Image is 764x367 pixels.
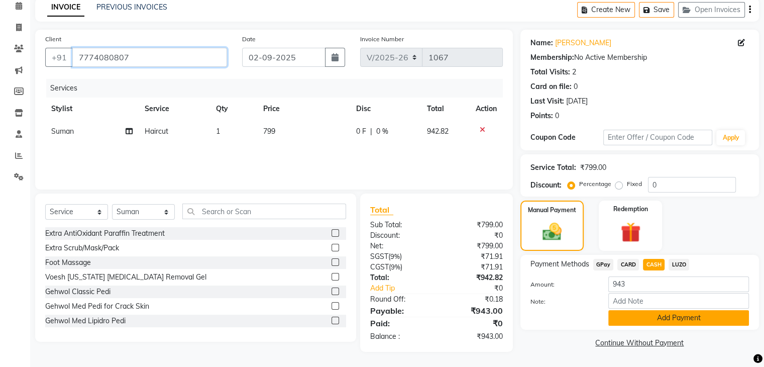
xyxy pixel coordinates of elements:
div: 0 [574,81,578,92]
input: Enter Offer / Coupon Code [603,130,713,145]
a: [PERSON_NAME] [555,38,611,48]
th: Total [421,98,470,120]
div: ₹943.00 [436,331,510,342]
th: Stylist [45,98,139,120]
div: Card on file: [530,81,572,92]
div: 2 [572,67,576,77]
button: Create New [577,2,635,18]
span: LUZO [669,259,689,270]
div: ₹799.00 [580,162,606,173]
div: Total Visits: [530,67,570,77]
th: Disc [350,98,421,120]
button: Add Payment [608,310,749,326]
div: Extra Scrub/Mask/Pack [45,243,119,253]
div: Foot Massage [45,257,91,268]
a: PREVIOUS INVOICES [96,3,167,12]
img: _cash.svg [536,221,568,243]
span: 942.82 [427,127,449,136]
th: Action [470,98,503,120]
div: 0 [555,111,559,121]
label: Amount: [523,280,601,289]
div: Service Total: [530,162,576,173]
div: ₹799.00 [436,241,510,251]
div: ₹71.91 [436,251,510,262]
span: 9% [391,263,400,271]
input: Add Note [608,293,749,309]
div: Total: [363,272,436,283]
input: Search by Name/Mobile/Email/Code [72,48,227,67]
div: Membership: [530,52,574,63]
div: Last Visit: [530,96,564,107]
div: Name: [530,38,553,48]
th: Qty [210,98,257,120]
span: GPay [593,259,614,270]
div: ( ) [363,251,436,262]
div: Gehwol Classic Pedi [45,287,111,297]
label: Manual Payment [528,206,576,215]
span: CASH [643,259,665,270]
button: Apply [716,130,745,145]
div: Gehwol Med Pedi for Crack Skin [45,301,149,312]
div: [DATE] [566,96,588,107]
div: ₹799.00 [436,220,510,230]
label: Note: [523,297,601,306]
span: Haircut [145,127,168,136]
img: _gift.svg [614,220,647,245]
div: ₹71.91 [436,262,510,272]
div: Coupon Code [530,132,603,143]
div: Points: [530,111,553,121]
span: 9% [390,252,400,260]
div: Sub Total: [363,220,436,230]
label: Redemption [613,205,648,214]
span: CARD [617,259,639,270]
label: Invoice Number [360,35,404,44]
div: Gehwol Med Lipidro Pedi [45,316,126,326]
div: ₹943.00 [436,305,510,317]
label: Fixed [627,179,642,189]
div: Services [46,79,510,98]
button: +91 [45,48,73,67]
div: Round Off: [363,294,436,305]
label: Date [242,35,256,44]
button: Open Invoices [678,2,745,18]
div: ₹0.18 [436,294,510,305]
span: SGST [370,252,388,261]
span: Payment Methods [530,259,589,269]
div: Voesh [US_STATE] [MEDICAL_DATA] Removal Gel [45,272,206,283]
th: Service [139,98,210,120]
button: Save [639,2,674,18]
input: Search or Scan [182,204,346,219]
span: Suman [51,127,74,136]
span: | [370,126,372,137]
th: Price [257,98,350,120]
span: Total [370,205,393,215]
span: 0 % [376,126,388,137]
div: ₹0 [436,230,510,241]
div: Net: [363,241,436,251]
span: 0 F [356,126,366,137]
span: 1 [216,127,220,136]
div: ₹0 [436,317,510,329]
label: Percentage [579,179,611,189]
div: No Active Membership [530,52,749,63]
div: Discount: [530,180,562,191]
div: ( ) [363,262,436,272]
div: Payable: [363,305,436,317]
div: Extra AntiOxidant Paraffin Treatment [45,228,165,239]
a: Continue Without Payment [522,338,757,348]
div: ₹942.82 [436,272,510,283]
div: Discount: [363,230,436,241]
label: Client [45,35,61,44]
div: Paid: [363,317,436,329]
span: 799 [263,127,275,136]
div: Balance : [363,331,436,342]
span: CGST [370,262,389,271]
input: Amount [608,277,749,292]
a: Add Tip [363,283,449,294]
div: ₹0 [449,283,510,294]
